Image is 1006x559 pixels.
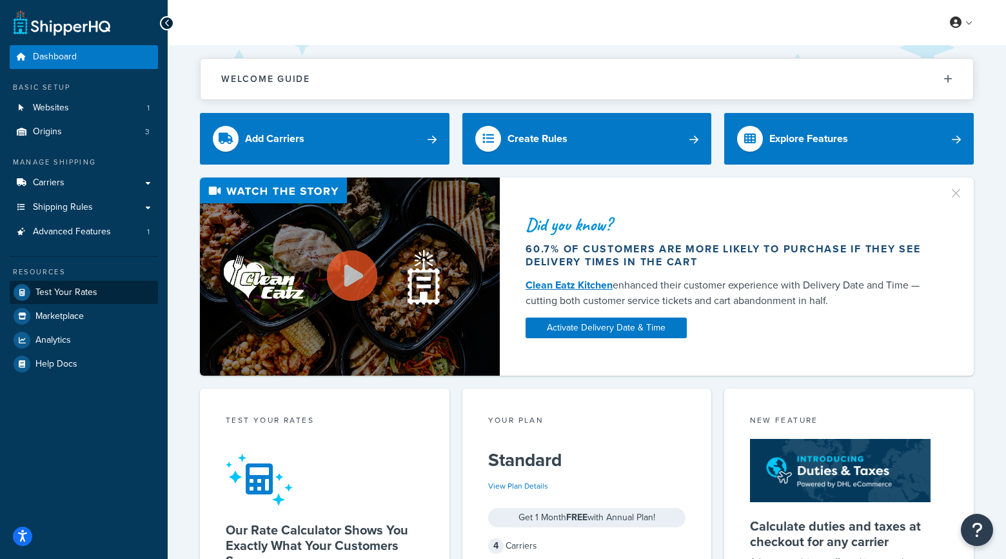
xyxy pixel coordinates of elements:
div: Get 1 Month with Annual Plan! [488,508,686,527]
div: Did you know? [526,216,933,234]
a: Marketplace [10,305,158,328]
h2: Welcome Guide [221,74,310,84]
span: Websites [33,103,69,114]
li: Websites [10,96,158,120]
a: Activate Delivery Date & Time [526,318,687,338]
a: Shipping Rules [10,196,158,219]
div: Basic Setup [10,82,158,93]
a: Origins3 [10,120,158,144]
div: 60.7% of customers are more likely to purchase if they see delivery times in the cart [526,243,933,269]
span: Marketplace [35,311,84,322]
li: Advanced Features [10,220,158,244]
a: Explore Features [724,113,974,165]
span: 4 [488,538,504,554]
span: Help Docs [35,359,77,370]
div: Resources [10,267,158,278]
a: Create Rules [462,113,712,165]
a: Test Your Rates [10,281,158,304]
div: enhanced their customer experience with Delivery Date and Time — cutting both customer service ti... [526,278,933,309]
button: Open Resource Center [961,514,993,546]
img: Video thumbnail [200,178,500,376]
a: Clean Eatz Kitchen [526,278,613,292]
span: Test Your Rates [35,287,97,298]
a: Add Carriers [200,113,449,165]
div: Add Carriers [245,130,304,148]
a: Dashboard [10,45,158,69]
a: Analytics [10,329,158,352]
div: Test your rates [226,414,424,429]
div: Explore Features [769,130,848,148]
strong: FREE [566,511,587,524]
span: 3 [145,127,150,137]
span: 1 [147,227,150,238]
div: New Feature [750,414,948,429]
span: Shipping Rules [33,202,93,213]
h5: Standard [488,450,686,471]
span: Analytics [35,335,71,346]
div: Carriers [488,537,686,555]
a: Carriers [10,171,158,195]
span: Carriers [33,178,64,188]
span: Origins [33,127,62,137]
span: Advanced Features [33,227,111,238]
a: View Plan Details [488,480,548,492]
li: Origins [10,120,158,144]
h5: Calculate duties and taxes at checkout for any carrier [750,518,948,549]
a: Advanced Features1 [10,220,158,244]
a: Help Docs [10,352,158,376]
span: Dashboard [33,52,77,63]
div: Your Plan [488,414,686,429]
div: Create Rules [508,130,567,148]
button: Welcome Guide [201,59,973,99]
span: 1 [147,103,150,114]
a: Websites1 [10,96,158,120]
div: Manage Shipping [10,157,158,168]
